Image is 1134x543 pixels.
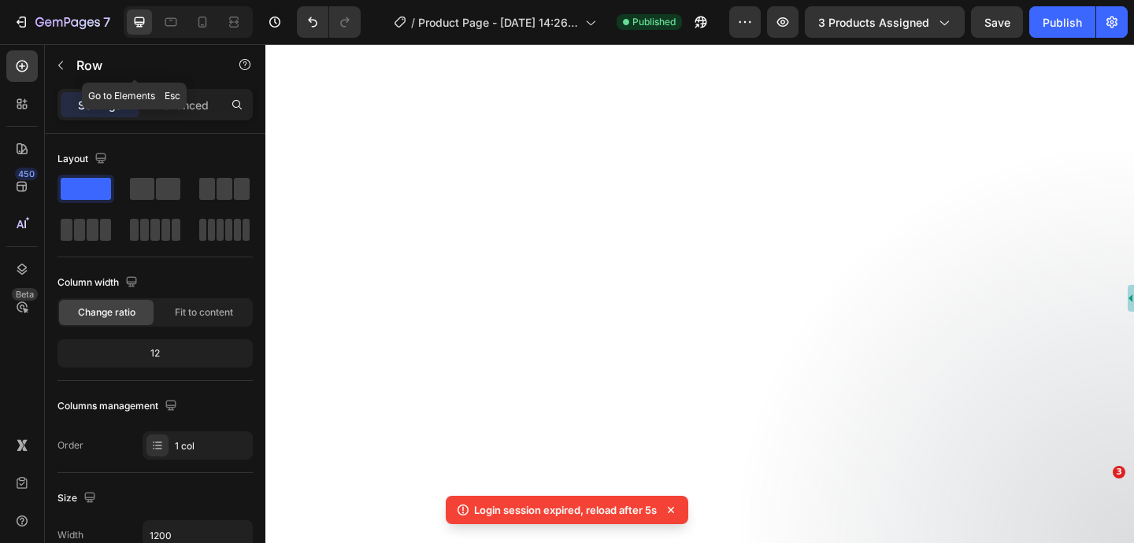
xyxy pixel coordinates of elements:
[78,97,122,113] p: Settings
[297,6,361,38] div: Undo/Redo
[12,288,38,301] div: Beta
[418,14,579,31] span: Product Page - [DATE] 14:26:16
[61,342,250,364] div: 12
[1113,466,1125,478] span: 3
[175,439,249,453] div: 1 col
[155,97,209,113] p: Advanced
[984,16,1010,29] span: Save
[57,528,83,542] div: Width
[805,6,965,38] button: 3 products assigned
[15,168,38,180] div: 450
[103,13,110,31] p: 7
[76,56,210,75] p: Row
[57,149,110,170] div: Layout
[818,14,929,31] span: 3 products assigned
[57,438,83,452] div: Order
[632,15,676,29] span: Published
[78,305,135,320] span: Change ratio
[1043,14,1082,31] div: Publish
[411,14,415,31] span: /
[1029,6,1095,38] button: Publish
[1080,489,1118,527] iframe: Intercom live chat
[971,6,1023,38] button: Save
[265,44,1134,543] iframe: To enrich screen reader interactions, please activate Accessibility in Grammarly extension settings
[175,305,233,320] span: Fit to content
[57,396,180,417] div: Columns management
[474,502,657,518] p: Login session expired, reload after 5s
[57,272,141,294] div: Column width
[57,488,99,509] div: Size
[6,6,117,38] button: 7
